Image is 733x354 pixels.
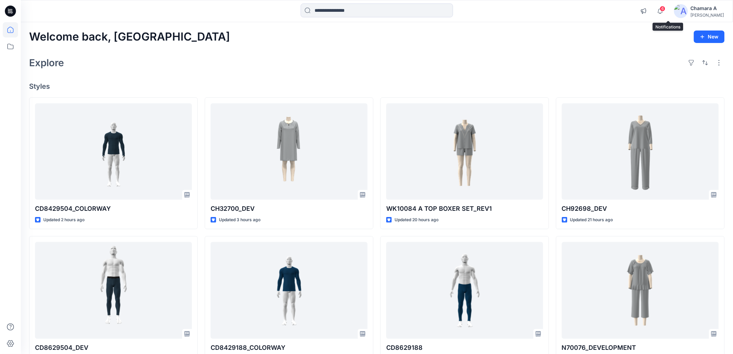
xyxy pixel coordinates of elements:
[29,31,230,43] h2: Welcome back, [GEOGRAPHIC_DATA]
[211,343,368,353] p: CD8429188_COLORWAY
[211,204,368,214] p: CH32700_DEV
[211,103,368,200] a: CH32700_DEV
[570,216,613,224] p: Updated 21 hours ago
[395,216,439,224] p: Updated 20 hours ago
[386,103,543,200] a: WK10084 A TOP BOXER SET_REV1
[35,343,192,353] p: CD8629504_DEV
[691,4,724,12] div: Chamara A
[691,12,724,18] div: [PERSON_NAME]
[211,242,368,338] a: CD8429188_COLORWAY
[562,204,719,214] p: CH92698_DEV
[386,204,543,214] p: WK10084 A TOP BOXER SET_REV1
[674,4,688,18] img: avatar
[562,103,719,200] a: CH92698_DEV
[35,204,192,214] p: CD8429504_COLORWAY
[660,6,665,11] span: 6
[219,216,260,224] p: Updated 3 hours ago
[29,57,64,68] h2: Explore
[35,242,192,338] a: CD8629504_DEV
[43,216,85,224] p: Updated 2 hours ago
[35,103,192,200] a: CD8429504_COLORWAY
[562,343,719,353] p: N70076_DEVELOPMENT
[386,343,543,353] p: CD8629188
[562,242,719,338] a: N70076_DEVELOPMENT
[694,31,725,43] button: New
[386,242,543,338] a: CD8629188
[29,82,725,90] h4: Styles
